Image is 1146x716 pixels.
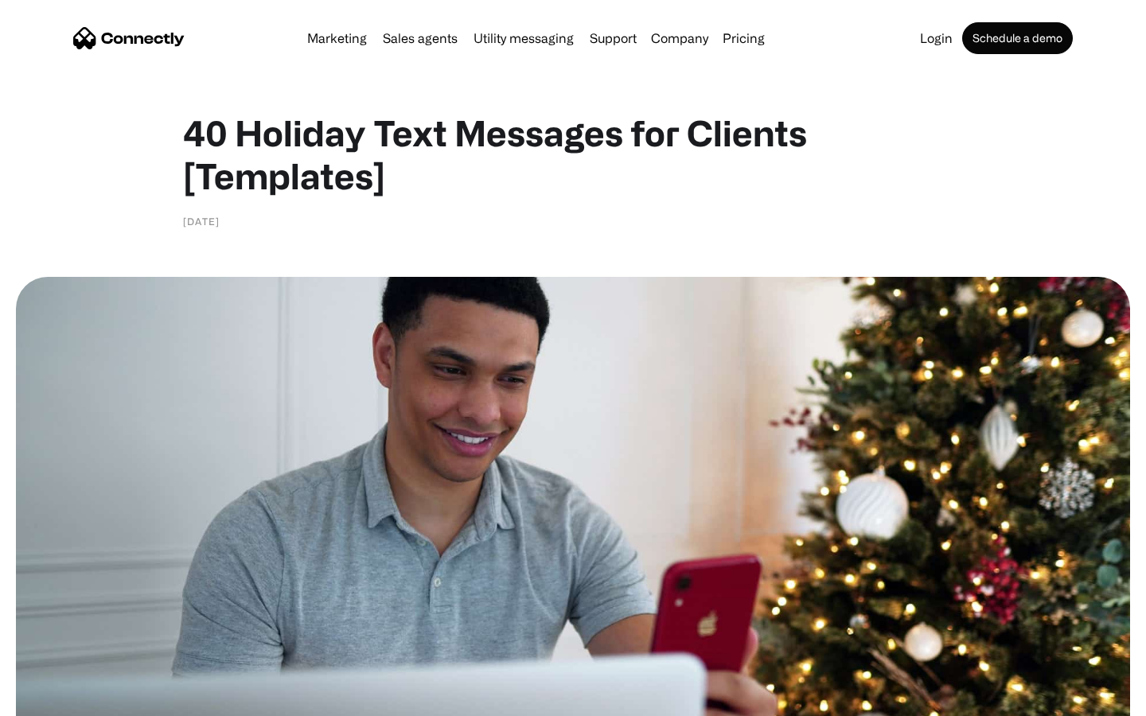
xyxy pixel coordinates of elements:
aside: Language selected: English [16,688,95,710]
div: Company [651,27,708,49]
a: Utility messaging [467,32,580,45]
a: Marketing [301,32,373,45]
a: Login [914,32,959,45]
a: Sales agents [376,32,464,45]
a: Support [583,32,643,45]
a: Pricing [716,32,771,45]
div: [DATE] [183,213,220,229]
div: Company [646,27,713,49]
h1: 40 Holiday Text Messages for Clients [Templates] [183,111,963,197]
a: home [73,26,185,50]
a: Schedule a demo [962,22,1073,54]
ul: Language list [32,688,95,710]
